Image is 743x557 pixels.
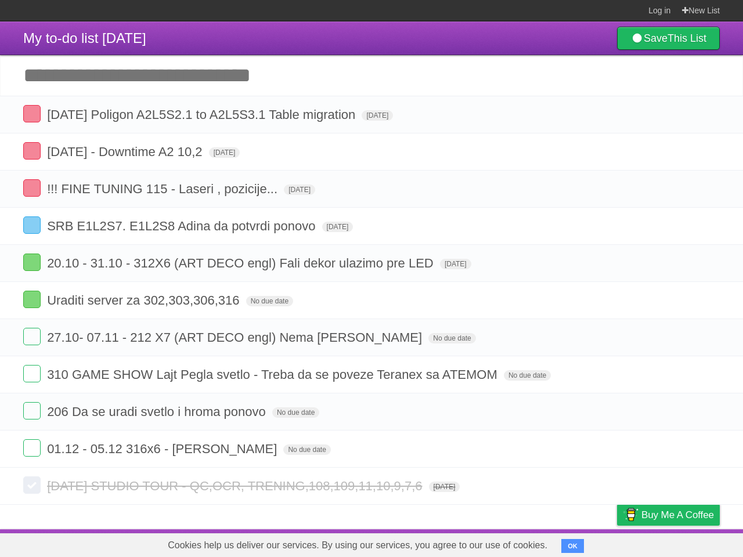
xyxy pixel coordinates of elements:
[23,439,41,457] label: Done
[284,185,315,195] span: [DATE]
[209,147,240,158] span: [DATE]
[362,110,393,121] span: [DATE]
[47,367,500,382] span: 310 GAME SHOW Lajt Pegla svetlo - Treba da se poveze Teranex sa ATEMOM
[429,482,460,492] span: [DATE]
[641,505,714,525] span: Buy me a coffee
[561,539,584,553] button: OK
[23,254,41,271] label: Done
[623,505,639,525] img: Buy me a coffee
[23,142,41,160] label: Done
[47,219,318,233] span: SRB E1L2S7. E1L2S8 Adina da potvrdi ponovo
[156,534,559,557] span: Cookies help us deliver our services. By using our services, you agree to our use of cookies.
[47,479,425,493] span: [DATE] STUDIO TOUR - QC,OCR, TRENING,108,109,11,10,9,7,6
[617,27,720,50] a: SaveThis List
[668,32,706,44] b: This List
[617,504,720,526] a: Buy me a coffee
[283,444,330,455] span: No due date
[47,107,358,122] span: [DATE] Poligon A2L5S2.1 to A2L5S3.1 Table migration
[322,222,354,232] span: [DATE]
[47,442,280,456] span: 01.12 - 05.12 316x6 - [PERSON_NAME]
[562,532,588,554] a: Terms
[47,330,425,345] span: 27.10- 07.11 - 212 X7 (ART DECO engl) Nema [PERSON_NAME]
[246,296,293,306] span: No due date
[602,532,632,554] a: Privacy
[428,333,475,343] span: No due date
[47,256,437,270] span: 20.10 - 31.10 - 312X6 (ART DECO engl) Fali dekor ulazimo pre LED
[23,291,41,308] label: Done
[47,182,280,196] span: !!! FINE TUNING 115 - Laseri , pozicije...
[501,532,548,554] a: Developers
[440,259,471,269] span: [DATE]
[23,30,146,46] span: My to-do list [DATE]
[23,365,41,382] label: Done
[47,404,269,419] span: 206 Da se uradi svetlo i hroma ponovo
[23,328,41,345] label: Done
[463,532,487,554] a: About
[47,293,242,308] span: Uraditi server za 302,303,306,316
[23,216,41,234] label: Done
[23,105,41,122] label: Done
[504,370,551,381] span: No due date
[272,407,319,418] span: No due date
[647,532,720,554] a: Suggest a feature
[23,402,41,419] label: Done
[23,476,41,494] label: Done
[23,179,41,197] label: Done
[47,144,205,159] span: [DATE] - Downtime A2 10,2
